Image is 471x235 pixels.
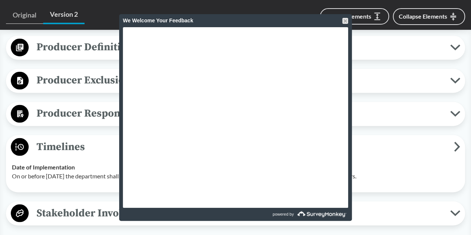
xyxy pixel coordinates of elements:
[9,204,462,223] button: Stakeholder Involvement
[29,105,450,122] span: Producer Responsibility Organization
[320,8,389,25] button: Expand Elements
[123,14,348,27] div: We Welcome Your Feedback
[9,104,462,123] button: Producer Responsibility Organization
[236,208,348,221] a: powered by
[43,6,85,24] a: Version 2
[29,204,450,221] span: Stakeholder Involvement
[12,171,459,180] p: On or before [DATE] the department shall approve a single producer responsibility organization to...
[9,137,462,156] button: Timelines
[29,72,450,89] span: Producer Exclusions
[393,8,465,25] button: Collapse Elements
[29,138,454,155] span: Timelines
[6,7,43,24] a: Original
[29,39,450,55] span: Producer Definition
[9,38,462,57] button: Producer Definition
[273,208,294,221] span: powered by
[12,163,75,170] strong: Date of Implementation
[9,71,462,90] button: Producer Exclusions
